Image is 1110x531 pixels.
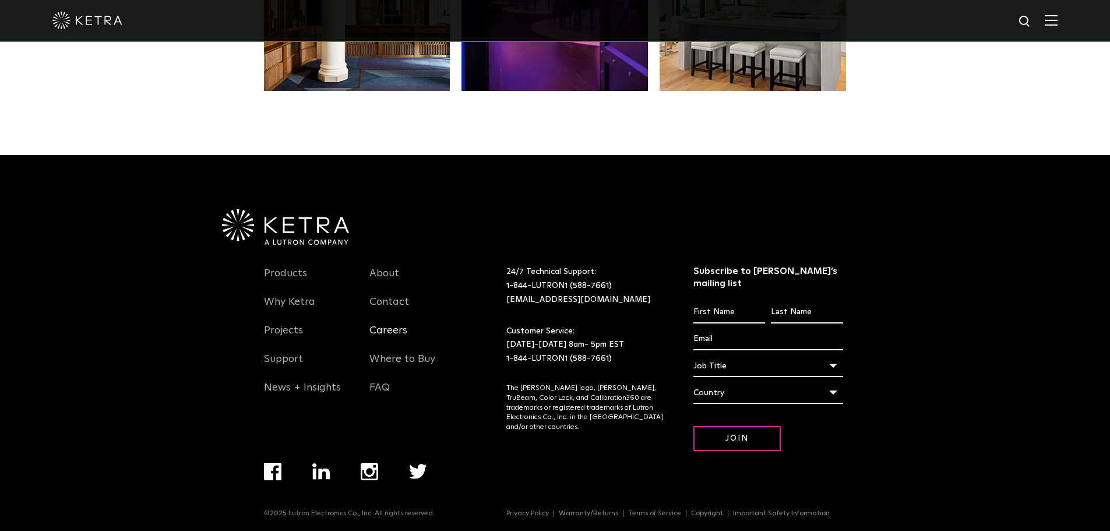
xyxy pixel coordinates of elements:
a: Where to Buy [369,353,435,379]
input: Email [693,328,843,350]
p: ©2025 Lutron Electronics Co., Inc. All rights reserved. [264,509,435,518]
div: Country [693,382,843,404]
a: Careers [369,324,407,351]
a: FAQ [369,381,390,408]
div: Navigation Menu [506,509,846,518]
img: linkedin [312,463,330,480]
div: Job Title [693,355,843,377]
a: 1-844-LUTRON1 (588-7661) [506,354,612,363]
a: Support [264,353,303,379]
a: 1-844-LUTRON1 (588-7661) [506,282,612,290]
a: Why Ketra [264,296,315,322]
a: [EMAIL_ADDRESS][DOMAIN_NAME] [506,296,650,304]
a: Terms of Service [623,510,686,517]
img: twitter [409,464,427,479]
input: First Name [693,301,765,323]
img: ketra-logo-2019-white [52,12,122,29]
img: facebook [264,463,281,480]
a: Contact [369,296,409,322]
div: Navigation Menu [369,265,458,408]
a: News + Insights [264,381,341,408]
img: instagram [361,463,378,480]
img: Ketra-aLutronCo_White_RGB [222,209,349,245]
p: 24/7 Technical Support: [506,265,664,307]
div: Navigation Menu [264,265,353,408]
input: Join [693,426,781,451]
a: Projects [264,324,303,351]
p: The [PERSON_NAME] logo, [PERSON_NAME], TruBeam, Color Lock, and Calibration360 are trademarks or ... [506,384,664,432]
a: About [369,267,399,294]
a: Important Safety Information [728,510,834,517]
a: Warranty/Returns [554,510,623,517]
img: search icon [1018,15,1033,29]
div: Navigation Menu [264,463,458,509]
h3: Subscribe to [PERSON_NAME]’s mailing list [693,265,843,290]
input: Last Name [771,301,843,323]
p: Customer Service: [DATE]-[DATE] 8am- 5pm EST [506,325,664,366]
a: Copyright [686,510,728,517]
a: Privacy Policy [502,510,554,517]
a: Products [264,267,307,294]
img: Hamburger%20Nav.svg [1045,15,1058,26]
